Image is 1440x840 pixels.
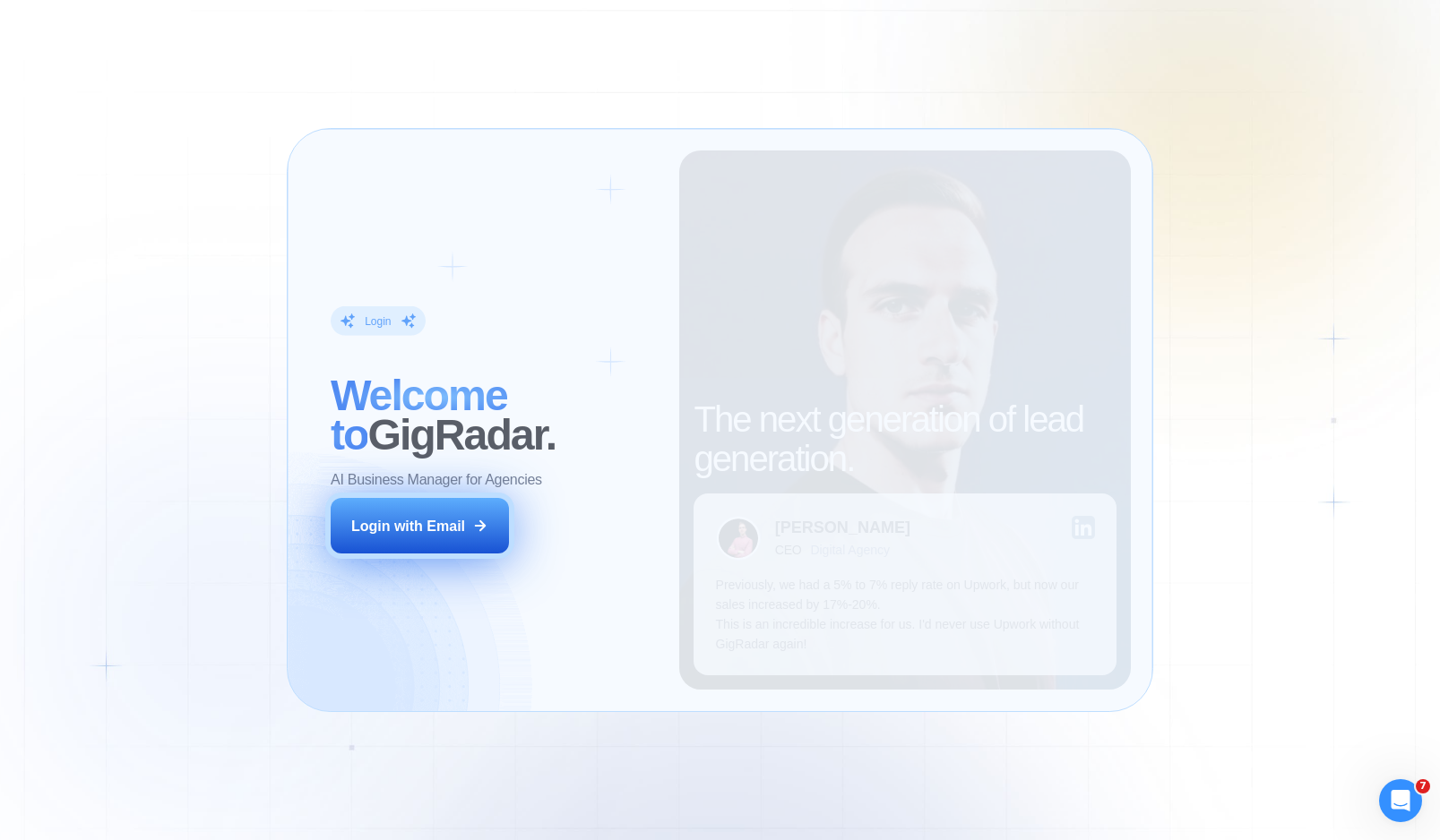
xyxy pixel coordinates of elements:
[331,375,658,454] h2: ‍ GigRadar.
[365,313,391,328] div: Login
[1379,779,1422,822] iframe: Intercom live chat
[810,543,890,557] div: Digital Agency
[351,516,465,536] div: Login with Email
[694,400,1117,479] h2: The next generation of lead generation.
[331,371,507,459] span: Welcome to
[775,543,802,557] div: CEO
[331,468,542,488] p: AI Business Manager for Agencies
[775,519,910,536] div: [PERSON_NAME]
[1416,779,1430,793] span: 7
[716,575,1095,654] p: Previously, we had a 5% to 7% reply rate on Upwork, but now our sales increased by 17%-20%. This ...
[331,498,509,553] button: Login with Email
